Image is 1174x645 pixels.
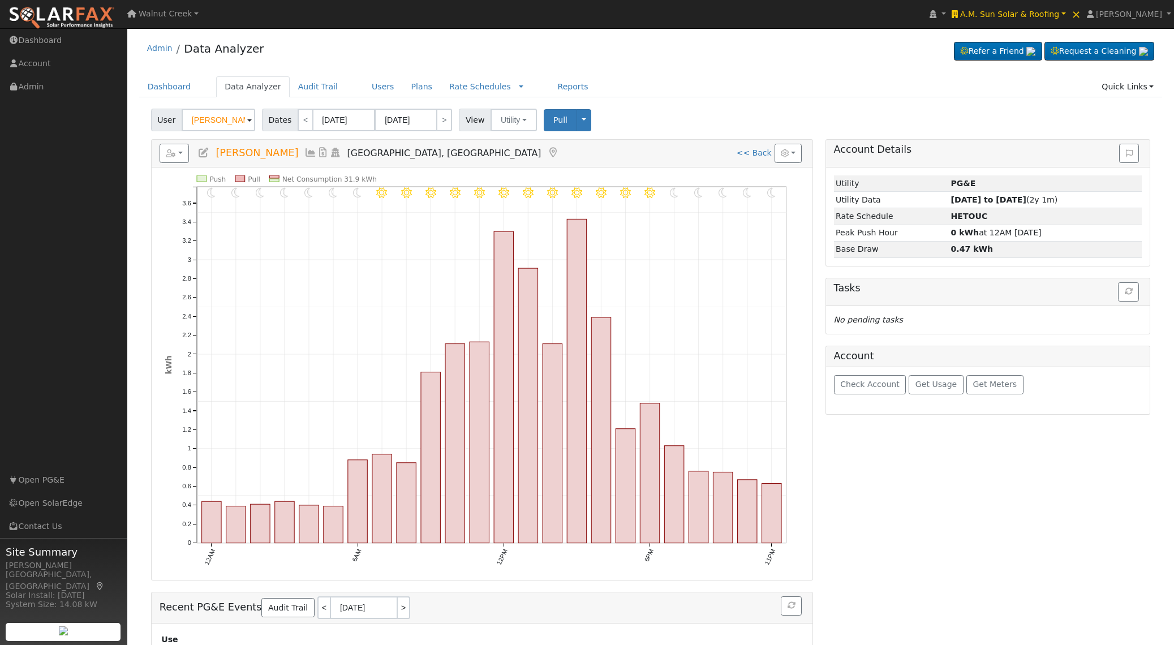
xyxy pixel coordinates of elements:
[949,225,1142,241] td: at 12AM [DATE]
[1026,47,1035,56] img: retrieve
[209,175,226,183] text: Push
[187,351,191,358] text: 2
[182,200,191,207] text: 3.6
[523,187,534,198] i: 1PM - Clear
[954,42,1042,61] a: Refer a Friend
[299,505,319,543] rect: onclick=""
[397,463,416,543] rect: onclick=""
[6,599,121,610] div: System Size: 14.08 kW
[187,540,191,547] text: 0
[203,548,216,566] text: 12AM
[182,426,191,433] text: 1.2
[834,375,906,394] button: Check Account
[737,148,772,157] a: << Back
[197,147,210,158] a: Edit User (36754)
[59,626,68,635] img: retrieve
[491,109,537,131] button: Utility
[834,282,1142,294] h5: Tasks
[251,505,270,543] rect: onclick=""
[1119,144,1139,163] button: Issue History
[670,187,678,198] i: 7PM - MostlyClear
[966,375,1024,394] button: Get Meters
[6,560,121,571] div: [PERSON_NAME]
[348,460,367,543] rect: onclick=""
[226,506,245,543] rect: onclick=""
[591,317,610,543] rect: onclick=""
[571,187,582,198] i: 3PM - Clear
[201,502,221,543] rect: onclick=""
[329,147,342,158] a: Login As (last Never)
[139,9,192,18] span: Walnut Creek
[182,294,191,301] text: 2.6
[182,313,191,320] text: 2.4
[694,187,703,198] i: 8PM - Clear
[543,344,562,543] rect: onclick=""
[187,256,191,263] text: 3
[182,483,191,490] text: 0.6
[553,115,567,124] span: Pull
[951,195,1026,204] strong: [DATE] to [DATE]
[182,389,191,395] text: 1.6
[182,407,191,414] text: 1.4
[544,109,577,131] button: Pull
[445,344,465,543] rect: onclick=""
[182,238,191,244] text: 3.2
[643,548,655,563] text: 6PM
[951,228,979,237] strong: 0 kWh
[351,548,363,563] text: 6AM
[840,380,900,389] span: Check Account
[620,187,631,198] i: 5PM - Clear
[304,147,317,158] a: Multi-Series Graph
[547,147,559,158] a: Map
[182,332,191,339] text: 2.2
[290,76,346,97] a: Audit Trail
[909,375,964,394] button: Get Usage
[324,506,343,543] rect: onclick=""
[1096,10,1162,19] span: [PERSON_NAME]
[834,350,874,362] h5: Account
[738,480,757,543] rect: onclick=""
[474,187,485,198] i: 11AM - Clear
[719,187,727,198] i: 9PM - Clear
[248,175,260,183] text: Pull
[182,275,191,282] text: 2.8
[317,147,329,158] a: Bills
[317,596,330,619] a: <
[329,187,337,198] i: 5AM - MostlyClear
[182,218,191,225] text: 3.4
[353,187,362,198] i: 6AM - MostlyClear
[398,596,410,619] a: >
[216,76,290,97] a: Data Analyzer
[363,76,403,97] a: Users
[834,241,949,257] td: Base Draw
[347,148,541,158] span: [GEOGRAPHIC_DATA], [GEOGRAPHIC_DATA]
[184,42,264,55] a: Data Analyzer
[216,147,298,158] span: [PERSON_NAME]
[275,502,294,543] rect: onclick=""
[459,109,491,131] span: View
[182,464,191,471] text: 0.8
[549,76,596,97] a: Reports
[951,195,1058,204] span: (2y 1m)
[6,544,121,560] span: Site Summary
[781,596,802,616] button: Refresh
[951,212,988,221] strong: G
[567,220,586,544] rect: onclick=""
[1118,282,1139,302] button: Refresh
[1093,76,1162,97] a: Quick Links
[547,187,558,198] i: 2PM - Clear
[665,446,684,543] rect: onclick=""
[282,175,377,183] text: Net Consumption 31.9 kWh
[256,187,264,198] i: 2AM - MostlyClear
[147,44,173,53] a: Admin
[182,369,191,376] text: 1.8
[8,6,115,30] img: SolarFax
[496,548,509,566] text: 12PM
[262,109,298,131] span: Dates
[450,187,461,198] i: 10AM - Clear
[1044,42,1154,61] a: Request a Cleaning
[640,403,660,543] rect: onclick=""
[767,187,776,198] i: 11PM - Clear
[298,109,313,131] a: <
[834,208,949,225] td: Rate Schedule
